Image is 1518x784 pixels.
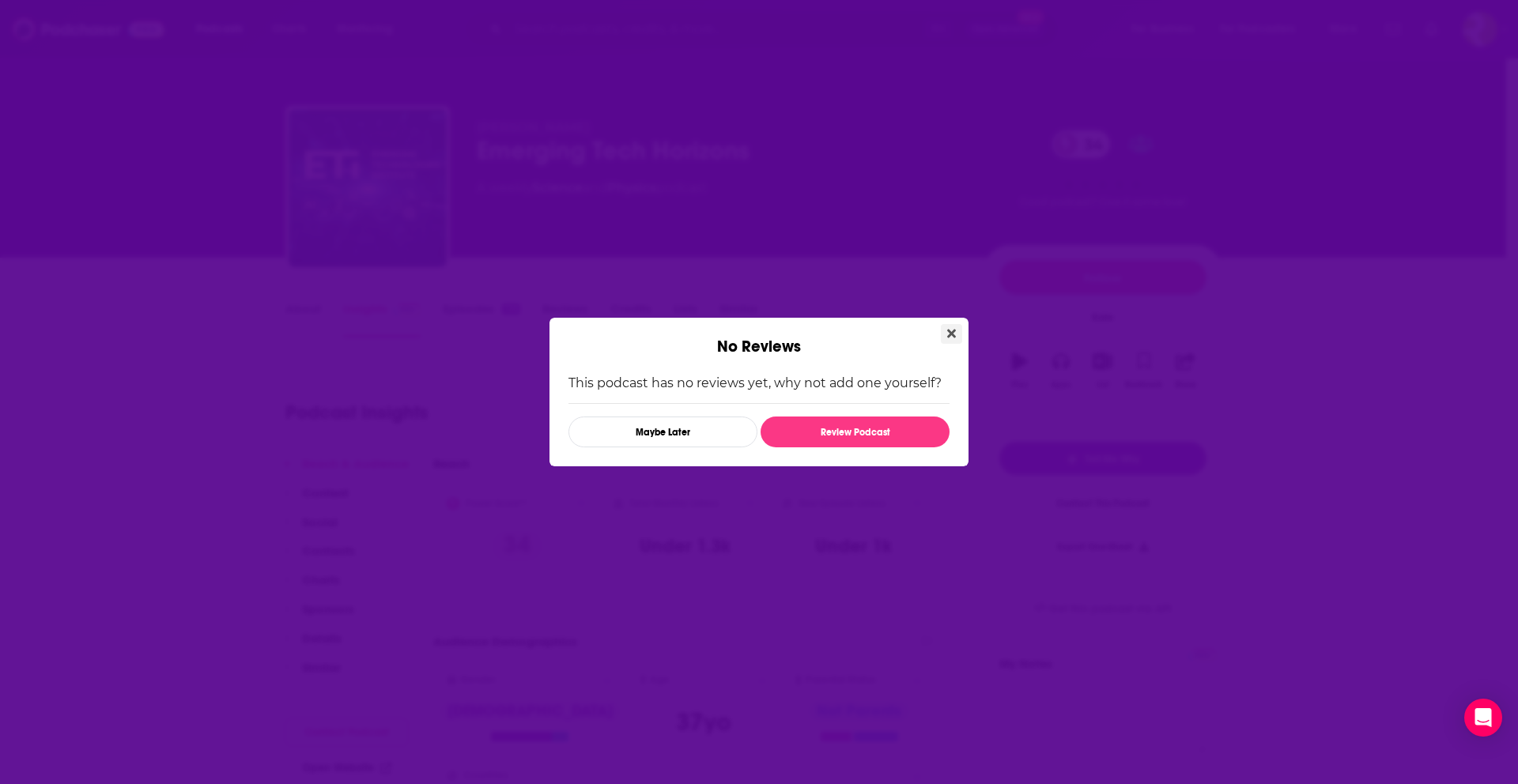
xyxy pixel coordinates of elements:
[568,375,950,390] p: This podcast has no reviews yet, why not add one yourself?
[568,416,757,447] button: Maybe Later
[941,324,962,344] button: Close
[1464,699,1502,737] div: Open Intercom Messenger
[761,416,950,447] button: Review Podcast
[549,318,969,356] div: No Reviews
